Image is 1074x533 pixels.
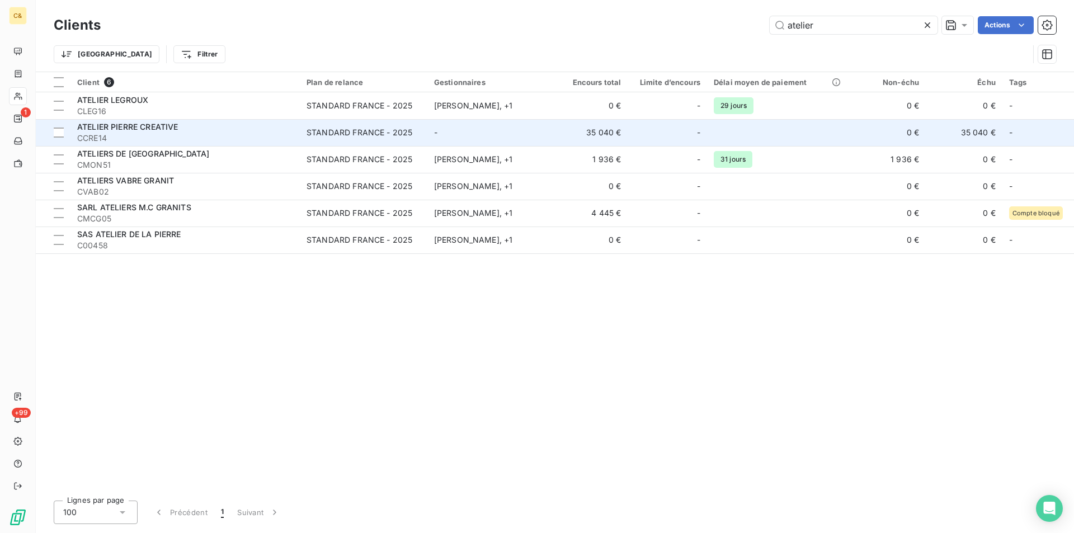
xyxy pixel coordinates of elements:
div: Délai moyen de paiement [714,78,843,87]
div: STANDARD FRANCE - 2025 [307,100,412,111]
span: - [1009,235,1012,244]
span: Compte bloqué [1012,210,1059,216]
span: - [434,128,437,137]
div: Tags [1009,78,1067,87]
td: 4 445 € [552,200,628,227]
span: CMON51 [77,159,293,171]
td: 0 € [926,200,1002,227]
span: 100 [63,507,77,518]
div: Limite d’encours [635,78,700,87]
button: 1 [214,501,230,524]
span: - [697,181,700,192]
div: [PERSON_NAME] , + 1 [434,181,545,192]
td: 1 936 € [552,146,628,173]
span: - [697,127,700,138]
td: 35 040 € [926,119,1002,146]
span: ATELIERS DE [GEOGRAPHIC_DATA] [77,149,209,158]
span: - [697,100,700,111]
span: CLEG16 [77,106,293,117]
span: - [1009,101,1012,110]
button: [GEOGRAPHIC_DATA] [54,45,159,63]
button: Précédent [147,501,214,524]
h3: Clients [54,15,101,35]
td: 1 936 € [850,146,926,173]
td: 0 € [850,92,926,119]
span: SARL ATELIERS M.C GRANITS [77,202,191,212]
td: 0 € [850,227,926,253]
img: Logo LeanPay [9,508,27,526]
input: Rechercher [770,16,938,34]
button: Actions [978,16,1034,34]
div: STANDARD FRANCE - 2025 [307,234,412,246]
span: - [1009,181,1012,191]
span: 31 jours [714,151,752,168]
span: - [697,154,700,165]
span: - [1009,128,1012,137]
span: CMCG05 [77,213,293,224]
button: Filtrer [173,45,225,63]
td: 35 040 € [552,119,628,146]
td: 0 € [926,146,1002,173]
td: 0 € [552,92,628,119]
span: - [697,207,700,219]
span: C00458 [77,240,293,251]
div: [PERSON_NAME] , + 1 [434,234,545,246]
span: CCRE14 [77,133,293,144]
div: [PERSON_NAME] , + 1 [434,207,545,219]
span: Client [77,78,100,87]
span: CVAB02 [77,186,293,197]
div: STANDARD FRANCE - 2025 [307,181,412,192]
div: Échu [932,78,996,87]
div: Gestionnaires [434,78,545,87]
span: SAS ATELIER DE LA PIERRE [77,229,181,239]
span: ATELIERS VABRE GRANIT [77,176,174,185]
td: 0 € [926,227,1002,253]
div: [PERSON_NAME] , + 1 [434,154,545,165]
span: +99 [12,408,31,418]
td: 0 € [926,92,1002,119]
div: Encours total [558,78,621,87]
div: STANDARD FRANCE - 2025 [307,127,412,138]
div: Non-échu [856,78,920,87]
button: Suivant [230,501,287,524]
span: 1 [221,507,224,518]
span: ATELIER LEGROUX [77,95,148,105]
td: 0 € [850,173,926,200]
div: Open Intercom Messenger [1036,495,1063,522]
span: 1 [21,107,31,117]
td: 0 € [552,227,628,253]
div: Plan de relance [307,78,421,87]
span: - [1009,154,1012,164]
div: C& [9,7,27,25]
span: ATELIER PIERRE CREATIVE [77,122,178,131]
td: 0 € [850,119,926,146]
span: - [697,234,700,246]
div: [PERSON_NAME] , + 1 [434,100,545,111]
td: 0 € [850,200,926,227]
div: STANDARD FRANCE - 2025 [307,207,412,219]
span: 29 jours [714,97,753,114]
td: 0 € [552,173,628,200]
td: 0 € [926,173,1002,200]
div: STANDARD FRANCE - 2025 [307,154,412,165]
span: 6 [104,77,114,87]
